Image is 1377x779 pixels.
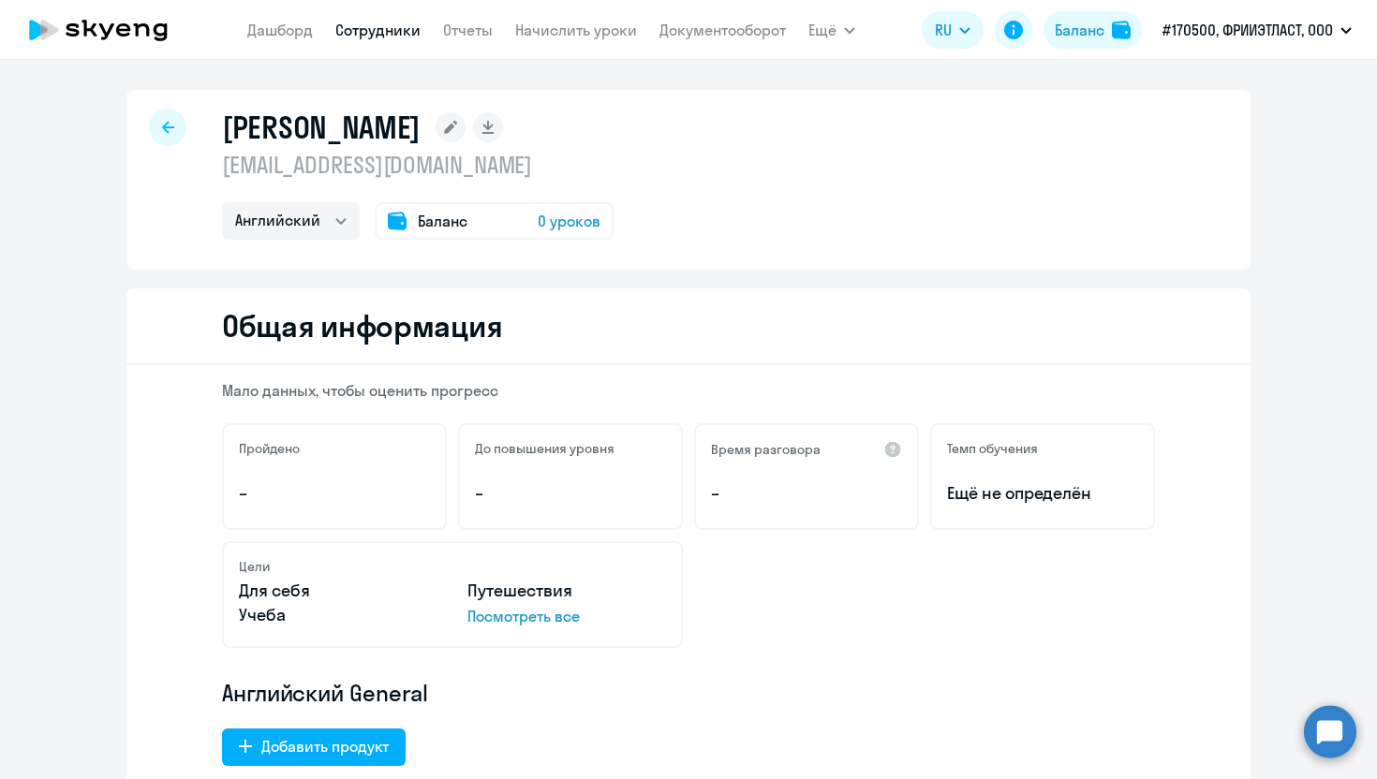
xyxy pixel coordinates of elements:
[659,21,786,39] a: Документооборот
[1153,7,1361,52] button: #170500, ФРИИЭТЛАСТ, ООО
[711,441,821,458] h5: Время разговора
[443,21,493,39] a: Отчеты
[1044,11,1142,49] button: Балансbalance
[222,380,1155,401] p: Мало данных, чтобы оценить прогресс
[711,481,902,506] p: –
[239,481,430,506] p: –
[947,481,1138,506] span: Ещё не определён
[947,440,1038,457] h5: Темп обучения
[222,728,406,766] button: Добавить продукт
[935,19,952,41] span: RU
[538,210,600,232] span: 0 уроков
[515,21,637,39] a: Начислить уроки
[808,19,837,41] span: Ещё
[239,558,270,575] h5: Цели
[222,109,421,146] h1: [PERSON_NAME]
[808,11,855,49] button: Ещё
[418,210,467,232] span: Баланс
[239,579,437,603] p: Для себя
[335,21,421,39] a: Сотрудники
[1055,19,1104,41] div: Баланс
[1162,19,1333,41] p: #170500, ФРИИЭТЛАСТ, ООО
[475,481,666,506] p: –
[222,150,614,180] p: [EMAIL_ADDRESS][DOMAIN_NAME]
[222,678,428,708] span: Английский General
[239,440,300,457] h5: Пройдено
[922,11,984,49] button: RU
[1112,21,1131,39] img: balance
[475,440,614,457] h5: До повышения уровня
[239,603,437,627] p: Учеба
[247,21,313,39] a: Дашборд
[222,307,502,345] h2: Общая информация
[467,605,666,627] p: Посмотреть все
[261,735,389,757] div: Добавить продукт
[467,579,666,603] p: Путешествия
